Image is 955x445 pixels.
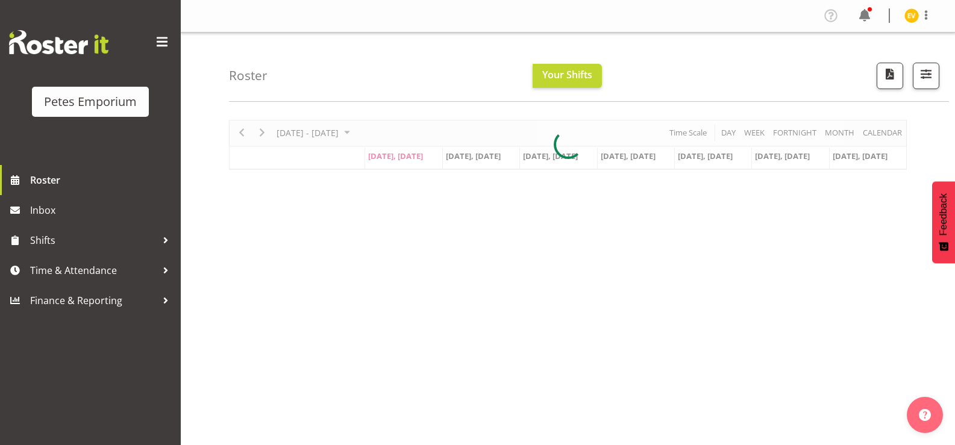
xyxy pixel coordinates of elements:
span: Inbox [30,201,175,219]
span: Shifts [30,231,157,249]
h4: Roster [229,69,268,82]
button: Your Shifts [533,64,602,88]
img: help-xxl-2.png [919,409,931,421]
span: Your Shifts [542,68,592,81]
span: Roster [30,171,175,189]
img: eva-vailini10223.jpg [904,8,919,23]
span: Time & Attendance [30,261,157,279]
button: Filter Shifts [913,63,939,89]
button: Download a PDF of the roster according to the set date range. [877,63,903,89]
button: Feedback - Show survey [932,181,955,263]
div: Petes Emporium [44,93,137,111]
img: Rosterit website logo [9,30,108,54]
span: Feedback [938,193,949,235]
span: Finance & Reporting [30,291,157,310]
